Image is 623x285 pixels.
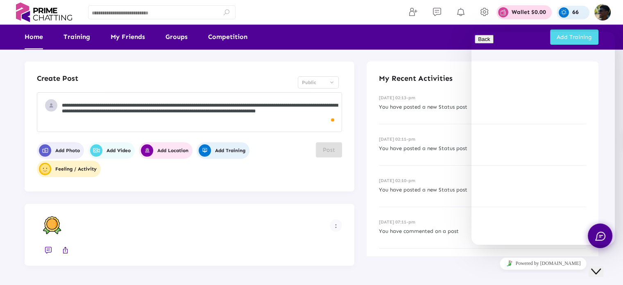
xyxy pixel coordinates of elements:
span: Public [302,80,316,85]
img: logo [12,2,76,22]
span: Feeling / Activity [39,163,97,175]
a: Training [63,25,90,49]
a: Competition [208,25,247,49]
button: user-profileFeeling / Activity [37,161,101,177]
iframe: chat widget [589,252,615,277]
button: Post [316,142,342,157]
h6: [DATE] 02:10-pm [379,178,586,183]
h6: [DATE] 02:11-pm [379,137,586,142]
img: more [335,224,337,228]
img: user-profile [45,99,57,112]
button: Example icon-button with a menu [330,219,342,232]
h4: My Recent Activities [379,74,586,83]
img: competition-badge.svg [43,216,61,235]
button: Add Training [550,30,598,45]
p: You have posted a new Status post [379,103,586,112]
span: Post [323,146,335,153]
button: Add Location [139,142,193,159]
a: Home [25,25,43,49]
p: Wallet $0.00 [512,9,546,15]
p: 66 [572,9,579,15]
p: You have posted a new Status post [379,144,586,153]
span: Add Photo [39,144,80,157]
span: Add Location [141,144,188,157]
iframe: chat widget [471,32,615,245]
span: Add Video [90,144,131,157]
textarea: To enrich screen reader interactions, please activate Accessibility in Grammarly extension settings [62,102,338,127]
img: like [63,247,68,253]
h4: Create Post [37,74,78,83]
span: Add Training [199,144,245,157]
a: My Friends [111,25,145,49]
h6: [DATE] 02:13-pm [379,95,586,100]
button: Add Video [88,142,135,159]
p: You have commented on a post [379,227,586,236]
p: You have posted a new Status post [379,185,586,194]
button: Add Training [197,142,249,159]
a: Groups [165,25,188,49]
img: img [594,4,611,21]
mat-select: Select Privacy [298,76,339,89]
img: user-profile [40,164,50,174]
h6: [DATE] 07:11-pm [379,219,586,225]
iframe: chat widget [471,254,615,273]
button: Add Photo [37,142,84,159]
